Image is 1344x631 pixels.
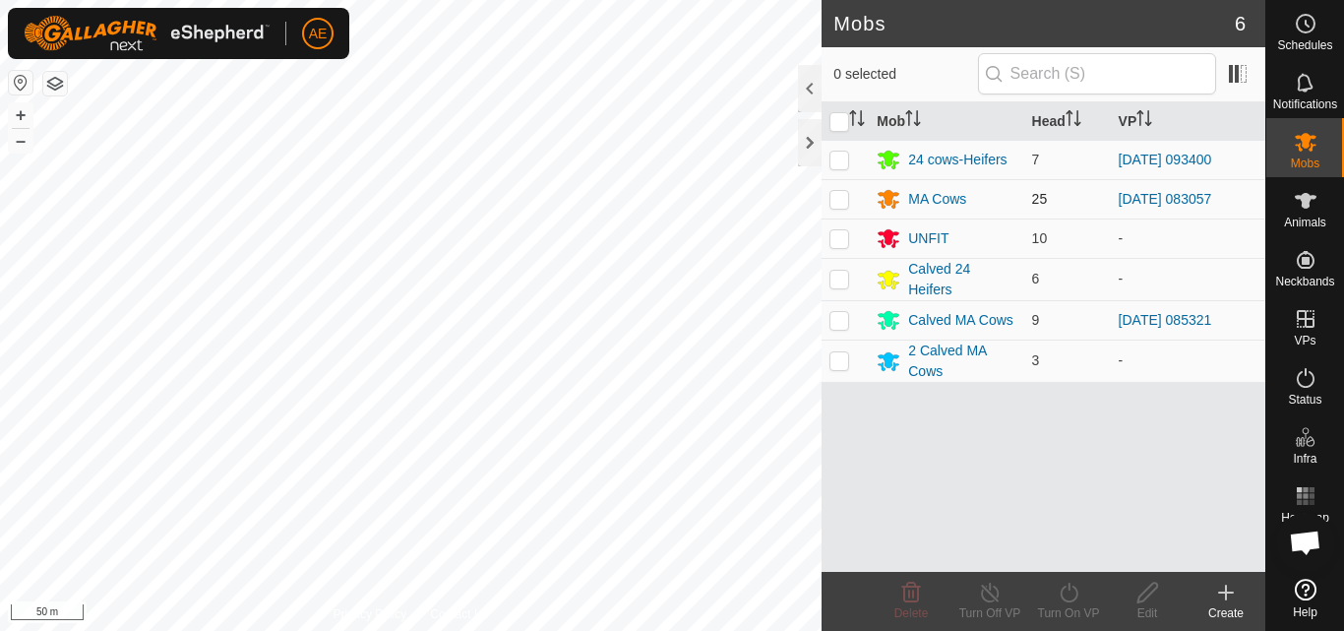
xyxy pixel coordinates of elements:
[1277,39,1332,51] span: Schedules
[908,228,948,249] div: UNFIT
[1032,152,1040,167] span: 7
[9,71,32,95] button: Reset Map
[1119,312,1212,328] a: [DATE] 085321
[43,72,67,95] button: Map Layers
[9,103,32,127] button: +
[908,259,1015,300] div: Calved 24 Heifers
[24,16,270,51] img: Gallagher Logo
[849,113,865,129] p-sorticon: Activate to sort
[1111,258,1265,300] td: -
[1066,113,1081,129] p-sorticon: Activate to sort
[1136,113,1152,129] p-sorticon: Activate to sort
[908,150,1007,170] div: 24 cows-Heifers
[950,604,1029,622] div: Turn Off VP
[1111,340,1265,382] td: -
[1119,191,1212,207] a: [DATE] 083057
[894,606,929,620] span: Delete
[9,129,32,153] button: –
[1029,604,1108,622] div: Turn On VP
[1032,230,1048,246] span: 10
[309,24,328,44] span: AE
[1032,352,1040,368] span: 3
[1281,512,1329,524] span: Heatmap
[1108,604,1187,622] div: Edit
[1111,219,1265,258] td: -
[1276,513,1335,572] div: Open chat
[905,113,921,129] p-sorticon: Activate to sort
[978,53,1216,95] input: Search (S)
[1293,606,1317,618] span: Help
[1119,152,1212,167] a: [DATE] 093400
[908,310,1013,331] div: Calved MA Cows
[334,605,407,623] a: Privacy Policy
[1111,102,1265,141] th: VP
[1284,217,1326,228] span: Animals
[908,189,966,210] div: MA Cows
[1291,158,1319,169] span: Mobs
[1293,453,1316,465] span: Infra
[1032,191,1048,207] span: 25
[1294,335,1315,347] span: VPs
[869,102,1023,141] th: Mob
[833,12,1235,35] h2: Mobs
[430,605,488,623] a: Contact Us
[1187,604,1265,622] div: Create
[833,64,977,85] span: 0 selected
[1288,394,1321,406] span: Status
[1024,102,1111,141] th: Head
[1275,276,1334,287] span: Neckbands
[1032,312,1040,328] span: 9
[1032,271,1040,286] span: 6
[1235,9,1246,38] span: 6
[1266,571,1344,626] a: Help
[908,341,1015,382] div: 2 Calved MA Cows
[1273,98,1337,110] span: Notifications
